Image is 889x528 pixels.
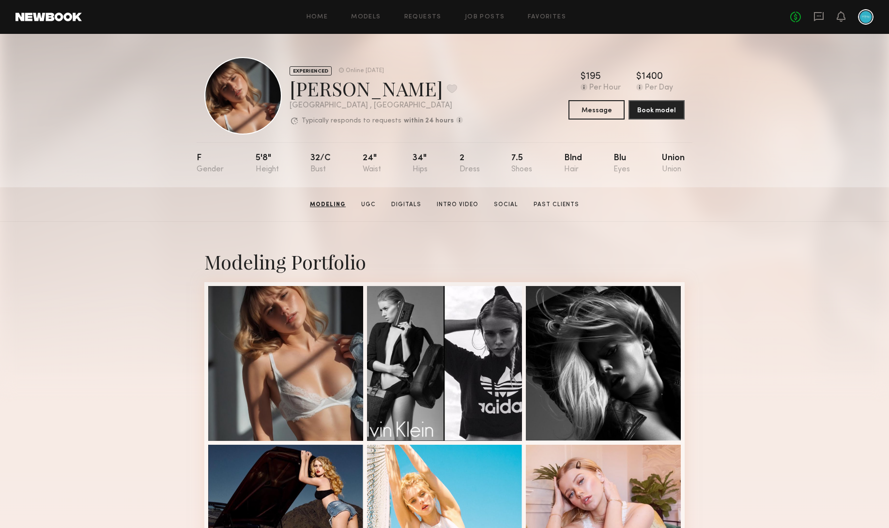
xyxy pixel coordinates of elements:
div: Union [662,154,685,174]
div: Modeling Portfolio [204,249,685,274]
div: $ [581,72,586,82]
div: 1400 [642,72,663,82]
a: Social [490,200,522,209]
div: [GEOGRAPHIC_DATA] , [GEOGRAPHIC_DATA] [290,102,463,110]
a: UGC [357,200,380,209]
div: 2 [460,154,480,174]
a: Job Posts [465,14,505,20]
div: Per Day [645,84,673,92]
div: F [197,154,224,174]
div: Online [DATE] [346,68,384,74]
div: Blnd [564,154,582,174]
a: Modeling [306,200,350,209]
div: EXPERIENCED [290,66,332,75]
div: 32/c [310,154,331,174]
a: Past Clients [530,200,583,209]
a: Home [307,14,328,20]
div: 195 [586,72,601,82]
a: Requests [404,14,442,20]
div: 7.5 [511,154,532,174]
div: 34" [413,154,428,174]
button: Message [568,100,625,120]
button: Book model [628,100,685,120]
div: [PERSON_NAME] [290,75,463,101]
div: Per Hour [589,84,621,92]
div: 5'8" [256,154,279,174]
p: Typically responds to requests [302,118,401,124]
a: Favorites [528,14,566,20]
b: within 24 hours [404,118,454,124]
div: 24" [363,154,381,174]
div: $ [636,72,642,82]
a: Intro Video [433,200,482,209]
div: Blu [613,154,630,174]
a: Models [351,14,381,20]
a: Digitals [387,200,425,209]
